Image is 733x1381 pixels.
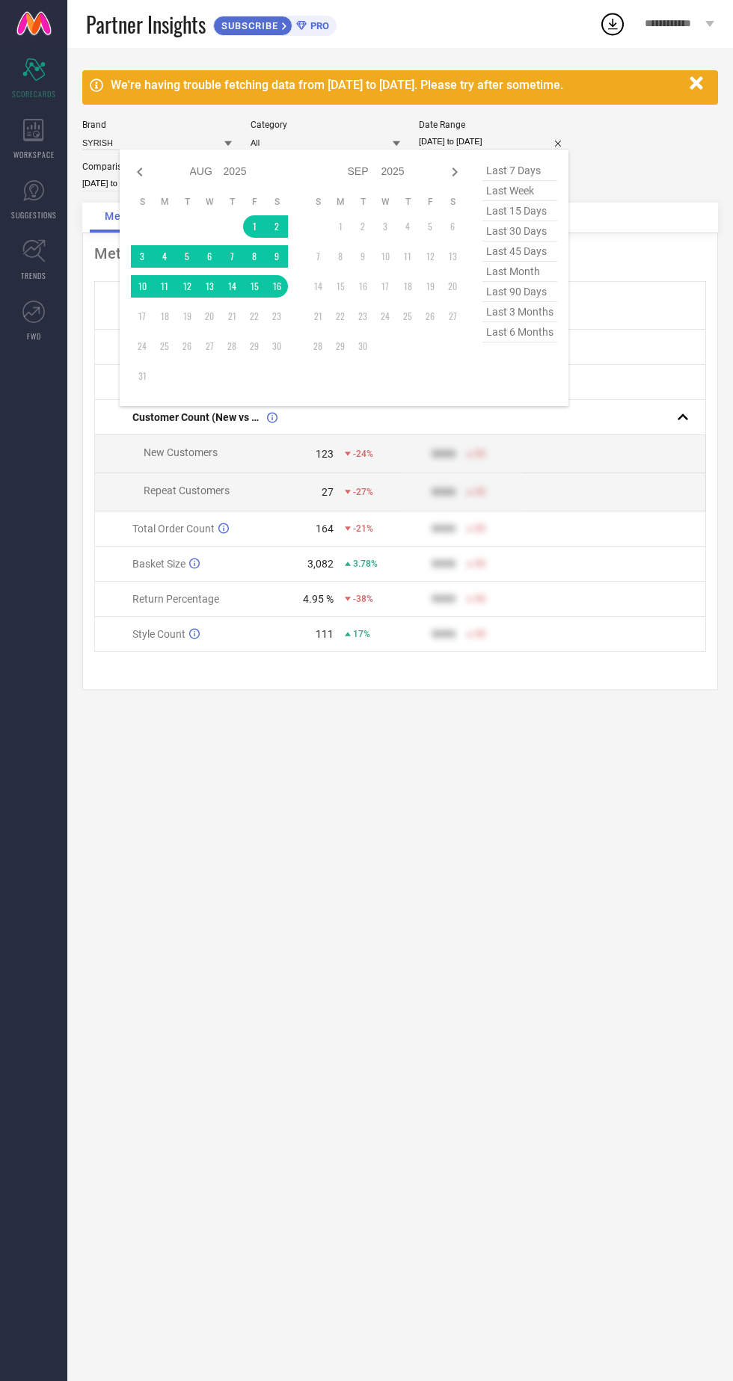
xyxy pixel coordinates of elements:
td: Thu Aug 07 2025 [221,245,243,268]
th: Sunday [307,196,329,208]
td: Fri Sep 12 2025 [419,245,441,268]
div: 9999 [432,523,456,535]
td: Wed Sep 10 2025 [374,245,396,268]
td: Wed Aug 06 2025 [198,245,221,268]
td: Sat Aug 09 2025 [266,245,288,268]
td: Mon Aug 04 2025 [153,245,176,268]
span: 50 [475,487,485,497]
td: Mon Sep 08 2025 [329,245,352,268]
td: Sun Sep 21 2025 [307,305,329,327]
span: last 6 months [482,322,557,342]
td: Mon Aug 18 2025 [153,305,176,327]
th: Thursday [396,196,419,208]
span: 50 [475,629,485,639]
td: Tue Sep 02 2025 [352,215,374,238]
th: Wednesday [198,196,221,208]
td: Tue Sep 16 2025 [352,275,374,298]
span: Return Percentage [132,593,219,605]
td: Wed Aug 20 2025 [198,305,221,327]
td: Wed Sep 24 2025 [374,305,396,327]
span: PRO [307,20,329,31]
th: Wednesday [374,196,396,208]
span: SUBSCRIBE [214,20,282,31]
span: last 15 days [482,201,557,221]
span: last 45 days [482,242,557,262]
span: last 7 days [482,161,557,181]
td: Thu Sep 04 2025 [396,215,419,238]
th: Saturday [266,196,288,208]
td: Fri Sep 26 2025 [419,305,441,327]
th: Friday [243,196,266,208]
td: Sat Aug 02 2025 [266,215,288,238]
td: Thu Sep 18 2025 [396,275,419,298]
td: Tue Aug 26 2025 [176,335,198,357]
div: 9999 [432,628,456,640]
td: Tue Aug 12 2025 [176,275,198,298]
th: Tuesday [176,196,198,208]
td: Sun Sep 07 2025 [307,245,329,268]
td: Tue Sep 23 2025 [352,305,374,327]
div: 3,082 [307,558,334,570]
td: Wed Sep 17 2025 [374,275,396,298]
span: FWD [27,330,41,342]
div: 9999 [432,448,456,460]
td: Wed Aug 13 2025 [198,275,221,298]
td: Thu Sep 25 2025 [396,305,419,327]
th: Thursday [221,196,243,208]
td: Sat Sep 27 2025 [441,305,464,327]
td: Wed Sep 03 2025 [374,215,396,238]
td: Sun Sep 14 2025 [307,275,329,298]
div: Next month [446,163,464,181]
span: 50 [475,594,485,604]
div: 9999 [432,486,456,498]
td: Tue Aug 05 2025 [176,245,198,268]
div: 27 [322,486,334,498]
div: 9999 [432,558,456,570]
td: Fri Sep 19 2025 [419,275,441,298]
span: -24% [353,449,373,459]
span: last 30 days [482,221,557,242]
div: 164 [316,523,334,535]
td: Sat Aug 16 2025 [266,275,288,298]
div: Category [251,120,400,130]
div: 111 [316,628,334,640]
span: Basket Size [132,558,185,570]
span: WORKSPACE [13,149,55,160]
span: Metrics [105,210,146,222]
td: Fri Aug 22 2025 [243,305,266,327]
td: Mon Sep 01 2025 [329,215,352,238]
td: Sun Aug 17 2025 [131,305,153,327]
span: TRENDS [21,270,46,281]
input: Select date range [419,134,568,150]
span: last week [482,181,557,201]
td: Sun Aug 31 2025 [131,365,153,387]
td: Sun Sep 28 2025 [307,335,329,357]
td: Sat Aug 30 2025 [266,335,288,357]
td: Thu Sep 11 2025 [396,245,419,268]
span: last 90 days [482,282,557,302]
span: Repeat Customers [144,485,230,496]
td: Fri Aug 01 2025 [243,215,266,238]
span: 50 [475,559,485,569]
th: Monday [329,196,352,208]
td: Sat Sep 06 2025 [441,215,464,238]
div: We're having trouble fetching data from [DATE] to [DATE]. Please try after sometime. [111,78,682,92]
span: 50 [475,449,485,459]
div: Brand [82,120,232,130]
span: last month [482,262,557,282]
span: -27% [353,487,373,497]
td: Mon Sep 22 2025 [329,305,352,327]
td: Sun Aug 10 2025 [131,275,153,298]
span: SUGGESTIONS [11,209,57,221]
td: Tue Sep 09 2025 [352,245,374,268]
td: Wed Aug 27 2025 [198,335,221,357]
th: Friday [419,196,441,208]
td: Thu Aug 14 2025 [221,275,243,298]
input: Select comparison period [82,176,232,191]
th: Monday [153,196,176,208]
td: Mon Aug 11 2025 [153,275,176,298]
td: Mon Aug 25 2025 [153,335,176,357]
td: Fri Aug 29 2025 [243,335,266,357]
span: -38% [353,594,373,604]
td: Mon Sep 15 2025 [329,275,352,298]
